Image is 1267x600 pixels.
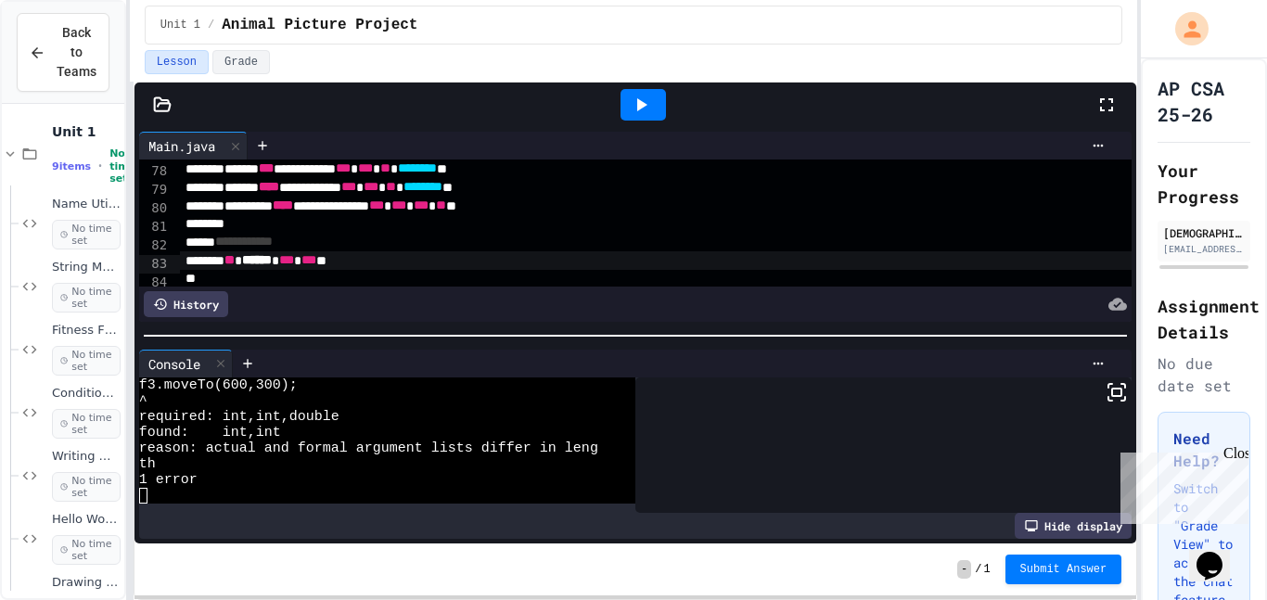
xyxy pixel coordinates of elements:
[957,560,971,579] span: -
[1015,513,1132,539] div: Hide display
[222,14,417,36] span: Animal Picture Project
[1005,555,1122,584] button: Submit Answer
[983,562,990,577] span: 1
[17,13,109,92] button: Back to Teams
[139,377,298,393] span: f3.moveTo(600,300);
[1163,224,1245,241] div: [DEMOGRAPHIC_DATA][PERSON_NAME]
[139,472,198,488] span: 1 error
[139,236,170,255] div: 82
[1189,526,1248,581] iframe: chat widget
[139,425,281,440] span: found: int,int
[1113,445,1248,524] iframe: chat widget
[52,409,121,439] span: No time set
[208,18,214,32] span: /
[52,386,121,402] span: Conditionals Classwork
[139,255,170,274] div: 83
[52,283,121,313] span: No time set
[144,291,228,317] div: History
[139,456,156,472] span: th
[139,132,248,160] div: Main.java
[139,162,170,181] div: 78
[52,123,121,140] span: Unit 1
[1156,7,1213,50] div: My Account
[52,575,121,591] span: Drawing Objects in Java - HW Playposit Code
[109,147,135,185] span: No time set
[52,197,121,212] span: Name Utilities FRQ
[139,354,210,374] div: Console
[52,449,121,465] span: Writing Methods
[57,23,96,82] span: Back to Teams
[1020,562,1107,577] span: Submit Answer
[1158,75,1250,127] h1: AP CSA 25-26
[139,181,170,199] div: 79
[139,274,170,292] div: 84
[1158,352,1250,397] div: No due date set
[139,199,170,218] div: 80
[139,350,233,377] div: Console
[1158,158,1250,210] h2: Your Progress
[1163,242,1245,256] div: [EMAIL_ADDRESS][DOMAIN_NAME]
[7,7,128,118] div: Chat with us now!Close
[52,160,91,172] span: 9 items
[52,323,121,338] span: Fitness FRQ
[52,512,121,528] span: Hello World
[139,440,598,456] span: reason: actual and formal argument lists differ in leng
[139,136,224,156] div: Main.java
[1158,293,1250,345] h2: Assignment Details
[139,393,147,409] span: ^
[52,220,121,249] span: No time set
[160,18,200,32] span: Unit 1
[52,346,121,376] span: No time set
[212,50,270,74] button: Grade
[975,562,981,577] span: /
[145,50,209,74] button: Lesson
[98,159,102,173] span: •
[1173,428,1235,472] h3: Need Help?
[52,260,121,275] span: String Methods Examples
[139,409,339,425] span: required: int,int,double
[139,218,170,236] div: 81
[52,535,121,565] span: No time set
[52,472,121,502] span: No time set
